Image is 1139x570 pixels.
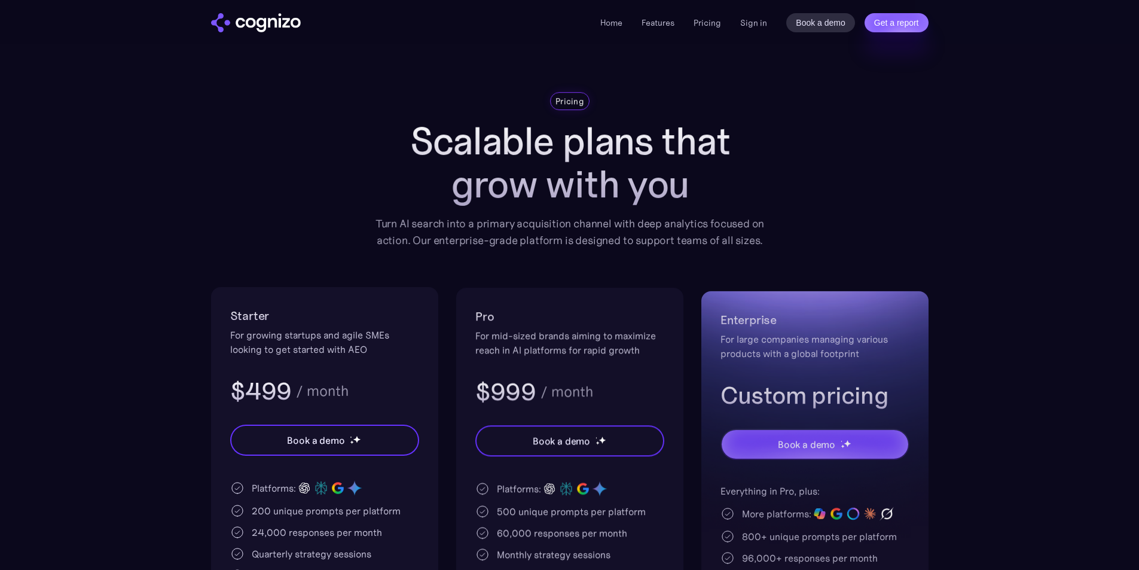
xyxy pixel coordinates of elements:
a: Book a demostarstarstar [230,425,419,456]
a: Pricing [694,17,721,28]
a: home [211,13,301,32]
a: Book a demostarstarstar [720,429,909,460]
div: Book a demo [287,433,344,447]
a: Get a report [865,13,929,32]
img: star [595,441,599,445]
img: star [353,435,361,443]
a: Book a demo [786,13,855,32]
h2: Starter [230,306,419,325]
div: Monthly strategy sessions [497,547,610,562]
div: For large companies managing various products with a global footprint [720,332,909,361]
div: Quarterly strategy sessions [252,547,371,561]
div: More platforms: [742,507,811,521]
a: Features [642,17,674,28]
div: 60,000 responses per month [497,526,627,540]
img: star [840,444,844,449]
h3: Custom pricing [720,380,909,411]
a: Home [600,17,622,28]
div: Platforms: [497,481,541,496]
img: star [595,437,597,439]
h3: $499 [230,376,292,407]
a: Book a demostarstarstar [475,425,664,456]
h1: Scalable plans that grow with you [367,120,773,206]
div: Platforms: [252,481,296,495]
img: star [598,436,606,444]
div: 24,000 responses per month [252,525,382,539]
a: Sign in [740,16,767,30]
img: star [843,440,851,447]
img: cognizo logo [211,13,301,32]
div: Book a demo [532,434,590,448]
div: Book a demo [777,437,835,452]
img: star [350,440,354,444]
div: Everything in Pro, plus: [720,484,909,498]
div: / month [296,384,349,398]
h3: $999 [475,376,536,407]
img: star [350,436,352,438]
div: Pricing [555,95,584,107]
div: / month [540,385,593,399]
div: 500 unique prompts per platform [497,504,646,519]
div: Turn AI search into a primary acquisition channel with deep analytics focused on action. Our ente... [367,215,773,249]
img: star [840,440,842,442]
h2: Enterprise [720,310,909,330]
div: For growing startups and agile SMEs looking to get started with AEO [230,328,419,356]
h2: Pro [475,307,664,326]
div: For mid-sized brands aiming to maximize reach in AI platforms for rapid growth [475,328,664,357]
div: 800+ unique prompts per platform [742,529,897,544]
div: 96,000+ responses per month [742,551,878,565]
div: 200 unique prompts per platform [252,504,401,518]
